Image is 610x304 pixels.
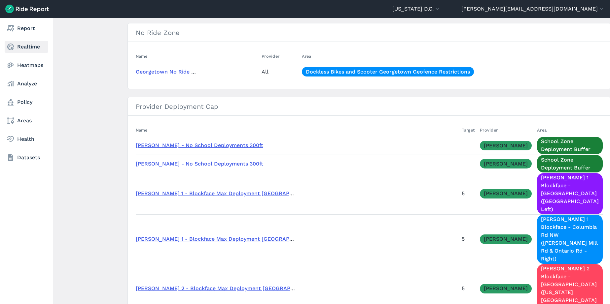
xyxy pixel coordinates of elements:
button: [US_STATE] D.C. [392,5,441,13]
a: [PERSON_NAME] 2 - Blockface Max Deployment [GEOGRAPHIC_DATA]) [136,285,320,291]
div: All [262,67,297,76]
a: [PERSON_NAME] [480,284,532,293]
a: Georgetown No Ride Zone [136,69,204,75]
img: Ride Report [5,5,49,13]
td: 5 [459,214,478,264]
a: [PERSON_NAME] [480,141,532,150]
td: 5 [459,173,478,214]
a: [PERSON_NAME] - No School Deployments 300ft [136,142,263,148]
th: Target [459,124,478,137]
a: Datasets [5,152,48,164]
a: Heatmaps [5,59,48,71]
a: Areas [5,115,48,127]
a: [PERSON_NAME] 1 Blockface - [GEOGRAPHIC_DATA] ([GEOGRAPHIC_DATA] Left) [537,173,603,214]
a: Realtime [5,41,48,53]
a: Health [5,133,48,145]
a: [PERSON_NAME] [480,189,532,198]
a: Report [5,22,48,34]
th: Name [136,50,259,63]
a: Dockless Bikes and Scooter Georgetown Geofence Restrictions [302,67,474,76]
th: Area [299,50,603,63]
a: [PERSON_NAME] 1 - Blockface Max Deployment [GEOGRAPHIC_DATA] [136,236,317,242]
th: Provider [477,124,534,137]
a: Analyze [5,78,48,90]
th: Area [534,124,603,137]
a: School Zone Deployment Buffer [537,137,603,154]
a: [PERSON_NAME] [480,234,532,244]
a: [PERSON_NAME] 1 Blockface - Columbia Rd NW ([PERSON_NAME] Mill Rd & Ontario Rd - Right) [537,215,603,264]
a: [PERSON_NAME] [480,159,532,168]
button: [PERSON_NAME][EMAIL_ADDRESS][DOMAIN_NAME] [461,5,605,13]
a: Policy [5,96,48,108]
th: Provider [259,50,299,63]
a: [PERSON_NAME] 1 - Blockface Max Deployment [GEOGRAPHIC_DATA] [136,190,317,197]
a: School Zone Deployment Buffer [537,155,603,172]
th: Name [136,124,459,137]
a: [PERSON_NAME] - No School Deployments 300ft [136,161,263,167]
